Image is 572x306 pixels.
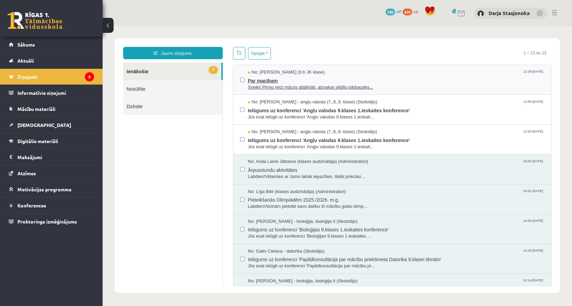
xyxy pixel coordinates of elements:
[145,192,442,213] a: No: [PERSON_NAME] - bioloģija, bioloģija II (Skolotājs) 14:55 [DATE] Ielūgums uz konferenci 'Biol...
[9,165,94,181] a: Atzīmes
[489,10,530,16] a: Darja Stasjonoka
[419,222,442,227] span: 12:20 [DATE]
[419,192,442,197] span: 14:55 [DATE]
[9,214,94,229] a: Proktoringa izmēģinājums
[21,36,119,54] a: 3Ienākošie
[145,237,442,243] span: Jūs esat ielūgti uz konferenci 'Papildkonsultācija par mācību pr...
[145,21,168,33] button: Opcijas
[145,228,442,237] span: Ielūgums uz konferenci 'Papildkonsultācija par mācību priekšmeta Datorika 9.klasei tēmām'
[413,9,418,14] span: xp
[8,12,62,29] a: Rīgas 1. Tālmācības vidusskola
[145,139,442,147] span: Ārpusstundu aktivitātes
[9,53,94,68] a: Aktuāli
[419,43,442,48] span: 12:39 [DATE]
[145,222,222,228] span: No: Gatis Cielava - datorika (Skolotājs)
[386,9,395,15] span: 740
[145,43,222,49] span: No: [PERSON_NAME] (9.b JK klase)
[145,207,442,213] span: Jūs esat ielūgti uz konferenci 'Bioloģijas 9.klases 1.ieskaites ...
[419,162,442,167] span: 15:51 [DATE]
[403,9,421,14] a: 470 xp
[17,106,55,112] span: Mācību materiāli
[9,197,94,213] a: Konferences
[145,102,275,109] span: No: [PERSON_NAME] - angļu valoda (7.,8.,9. klase) (Skolotājs)
[9,149,94,165] a: Maksājumi
[17,149,94,165] legend: Maksājumi
[145,102,442,124] a: No: [PERSON_NAME] - angļu valoda (7.,8.,9. klase) (Skolotājs) 11:54 [DATE] Ielūgums uz konferenci...
[396,9,402,14] span: mP
[9,85,94,101] a: Informatīvie ziņojumi
[145,49,442,58] span: Par macibam
[145,168,442,177] span: Pieteikšanās Olimpiādēm 2025./2026. m.g.
[145,147,442,154] span: Labdien!Vēlamies ar Jums labāk iepazīties, tādēļ priecāsi...
[145,222,442,243] a: No: Gatis Cielava - datorika (Skolotājs) 12:20 [DATE] Ielūgums uz konferenci 'Papildkonsultācija ...
[145,132,442,153] a: No: Anda Laine Jātniece (klases audzinātāja) (Administratori) 16:55 [DATE] Ārpusstundu aktivitāte...
[386,9,402,14] a: 740 mP
[145,58,442,64] span: Sveiki! Pirmo reizi mācos attālināti, aizvakar pildīju pārbaudes...
[21,21,120,33] a: Jauns ziņojums
[9,37,94,52] a: Sākums
[17,58,34,64] span: Aktuāli
[9,181,94,197] a: Motivācijas programma
[419,132,442,137] span: 16:55 [DATE]
[145,198,442,207] span: Ielūgums uz konferenci 'Bioloģijas 9.klases 1.ieskaites konference'
[9,101,94,117] a: Mācību materiāli
[21,54,120,71] a: Nosūtītie
[477,10,484,17] img: Darja Stasjonoka
[416,21,449,33] span: 1 – 13 no 13
[21,71,120,89] a: Dzēstie
[9,133,94,149] a: Digitālie materiāli
[419,73,442,78] span: 11:55 [DATE]
[17,138,58,144] span: Digitālie materiāli
[419,102,442,107] span: 11:54 [DATE]
[145,117,442,124] span: Jūs esat ielūgti uz konferenci 'Angļu valodas 9.klases 1.ieskait...
[145,109,442,117] span: Ielūgums uz konferenci 'Angļu valodas 9.klases 1.ieskaites konference'
[17,69,94,85] legend: Ziņojumi
[145,73,275,79] span: No: [PERSON_NAME] - angļu valoda (7.,8.,9. klase) (Skolotājs)
[145,88,442,94] span: Jūs esat ielūgti uz konferenci 'Angļu valodas 9.klases 1.ieskait...
[85,72,94,81] i: 3
[17,41,35,48] span: Sākums
[145,79,442,88] span: Ielūgums uz konferenci 'Angļu valodas 9.klases 1.ieskaites konference'
[145,252,255,258] span: No: [PERSON_NAME] - bioloģija, bioloģija II (Skolotājs)
[145,73,442,94] a: No: [PERSON_NAME] - angļu valoda (7.,8.,9. klase) (Skolotājs) 11:55 [DATE] Ielūgums uz konferenci...
[419,252,442,257] span: 12:14 [DATE]
[145,162,442,183] a: No: Līga Bite (klases audzinātāja) (Administratori) 15:51 [DATE] Pieteikšanās Olimpiādēm 2025./20...
[145,43,442,64] a: No: [PERSON_NAME] (9.b JK klase) 12:39 [DATE] Par macibam Sveiki! Pirmo reizi mācos attālināti, a...
[145,162,243,169] span: No: Līga Bite (klases audzinātāja) (Administratori)
[106,40,115,48] span: 3
[17,85,94,101] legend: Informatīvie ziņojumi
[145,258,442,266] span: Ielūgums uz konferenci 'Bioloģijas 9.klases 1.ieskaites konference'
[145,132,266,139] span: No: Anda Laine Jātniece (klases audzinātāja) (Administratori)
[145,192,255,199] span: No: [PERSON_NAME] - bioloģija, bioloģija II (Skolotājs)
[145,177,442,183] span: Labdien!Aicinām pieteikt savu dalību šī mācību gada olimp...
[9,69,94,85] a: Ziņojumi3
[17,122,71,128] span: [DEMOGRAPHIC_DATA]
[17,170,36,176] span: Atzīmes
[17,186,71,192] span: Motivācijas programma
[9,117,94,133] a: [DEMOGRAPHIC_DATA]
[403,9,412,15] span: 470
[17,202,46,208] span: Konferences
[17,218,77,225] span: Proktoringa izmēģinājums
[145,252,442,273] a: No: [PERSON_NAME] - bioloģija, bioloģija II (Skolotājs) 12:14 [DATE] Ielūgums uz konferenci 'Biol...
